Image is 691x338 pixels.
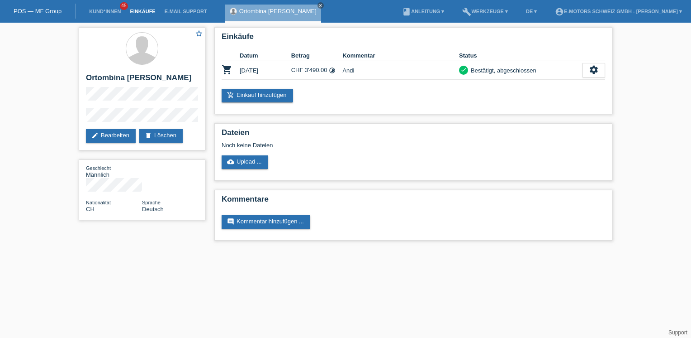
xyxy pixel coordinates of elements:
[222,128,605,142] h2: Dateien
[222,195,605,208] h2: Kommentare
[142,206,164,212] span: Deutsch
[227,218,234,225] i: comment
[291,50,343,61] th: Betrag
[550,9,686,14] a: account_circleE-Motors Schweiz GmbH - [PERSON_NAME] ▾
[91,132,99,139] i: edit
[342,61,459,80] td: Andi
[139,129,183,143] a: deleteLöschen
[86,200,111,205] span: Nationalität
[120,2,128,10] span: 45
[195,29,203,39] a: star_border
[86,164,142,178] div: Männlich
[342,50,459,61] th: Kommentar
[125,9,160,14] a: Einkäufe
[86,129,136,143] a: editBearbeiten
[460,67,467,73] i: check
[227,158,234,165] i: cloud_upload
[195,29,203,38] i: star_border
[240,50,291,61] th: Datum
[222,215,310,229] a: commentKommentar hinzufügen ...
[240,61,291,80] td: [DATE]
[458,9,512,14] a: buildWerkzeuge ▾
[462,7,471,16] i: build
[227,92,234,99] i: add_shopping_cart
[86,165,111,171] span: Geschlecht
[398,9,449,14] a: bookAnleitung ▾
[589,65,599,75] i: settings
[668,329,687,336] a: Support
[239,8,317,14] a: Ortombina [PERSON_NAME]
[222,32,605,46] h2: Einkäufe
[317,2,324,9] a: close
[14,8,62,14] a: POS — MF Group
[318,3,323,8] i: close
[145,132,152,139] i: delete
[521,9,541,14] a: DE ▾
[222,64,232,75] i: POSP00026686
[160,9,212,14] a: E-Mail Support
[329,67,336,74] i: Fixe Raten (48 Raten)
[86,73,198,87] h2: Ortombina [PERSON_NAME]
[459,50,582,61] th: Status
[222,89,293,102] a: add_shopping_cartEinkauf hinzufügen
[86,206,95,212] span: Schweiz
[555,7,564,16] i: account_circle
[291,61,343,80] td: CHF 3'490.00
[468,66,536,75] div: Bestätigt, abgeschlossen
[402,7,411,16] i: book
[222,155,268,169] a: cloud_uploadUpload ...
[222,142,498,149] div: Noch keine Dateien
[85,9,125,14] a: Kund*innen
[142,200,161,205] span: Sprache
